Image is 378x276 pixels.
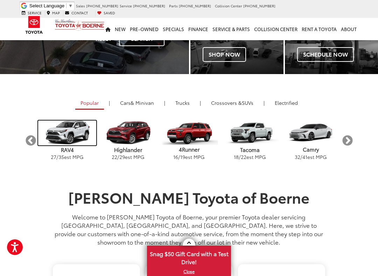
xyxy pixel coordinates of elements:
[53,189,325,205] h1: [PERSON_NAME] Toyota of Boerne
[99,121,157,145] img: Toyota Highlander
[52,10,60,15] span: Map
[21,14,47,36] img: Toyota
[198,99,203,106] li: |
[120,3,132,8] span: Service
[180,153,185,160] span: 19
[112,153,117,160] span: 22
[71,10,88,15] span: Contact
[29,3,64,8] span: Select Language
[221,121,279,145] img: Toyota Tacoma
[341,135,353,147] button: Next
[20,10,43,16] a: Service
[210,18,252,40] a: Service & Parts: Opens in a new tab
[280,146,341,153] p: Camry
[269,97,303,109] a: Electrified
[161,18,186,40] a: Specials
[45,10,62,16] a: Map
[103,18,113,40] a: Home
[133,3,165,8] span: [PHONE_NUMBER]
[38,121,96,145] img: Toyota RAV4
[104,10,115,15] span: Saved
[53,212,325,246] p: Welcome to [PERSON_NAME] Toyota of Boerne, your premier Toyota dealer servicing [GEOGRAPHIC_DATA]...
[190,9,283,74] a: Shop Pre-Owned Shop Now
[282,121,339,145] img: Toyota Camry
[300,18,339,40] a: Rent a Toyota
[76,3,85,8] span: Sales
[179,3,211,8] span: [PHONE_NUMBER]
[159,153,219,160] p: / est MPG
[285,9,378,74] a: Schedule Service Schedule Now
[339,18,359,40] a: About
[295,153,300,160] span: 32
[58,153,64,160] span: 35
[37,153,98,160] p: / est MPG
[86,3,118,8] span: [PHONE_NUMBER]
[148,246,230,268] span: Snag $50 Gift Card with a Test Drive!
[203,47,246,62] span: Shop Now
[262,99,266,106] li: |
[128,18,161,40] a: Pre-Owned
[119,153,125,160] span: 29
[206,97,259,109] a: SUVs
[98,153,159,160] p: / est MPG
[95,10,117,16] a: My Saved Vehicles
[219,146,280,153] p: Tacoma
[186,18,210,40] a: Finance
[252,18,300,40] a: Collision Center
[203,32,283,41] h3: Shop Pre-Owned
[297,47,354,62] span: Schedule Now
[107,99,112,106] li: |
[115,97,159,109] a: Cars
[243,3,275,8] span: [PHONE_NUMBER]
[241,153,246,160] span: 22
[170,97,195,109] a: Trucks
[211,99,242,106] span: Crossovers &
[280,153,341,160] p: / est MPG
[215,3,242,8] span: Collision Center
[160,121,218,145] img: Toyota 4Runner
[219,153,280,160] p: / est MPG
[113,18,128,40] a: New
[234,153,239,160] span: 18
[24,115,353,166] aside: carousel
[159,146,219,153] p: 4Runner
[297,34,378,41] h4: Schedule Service
[51,153,56,160] span: 27
[75,97,104,110] a: Popular
[29,3,73,8] a: Select Language​
[63,10,90,16] a: Contact
[28,10,42,15] span: Service
[131,99,154,106] span: & Minivan
[169,3,178,8] span: Parts
[55,19,105,31] img: Vic Vaughan Toyota of Boerne
[162,99,167,106] li: |
[302,153,307,160] span: 41
[68,3,73,8] span: ▼
[98,146,159,153] p: Highlander
[173,153,178,160] span: 16
[37,146,98,153] p: RAV4
[24,135,37,147] button: Previous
